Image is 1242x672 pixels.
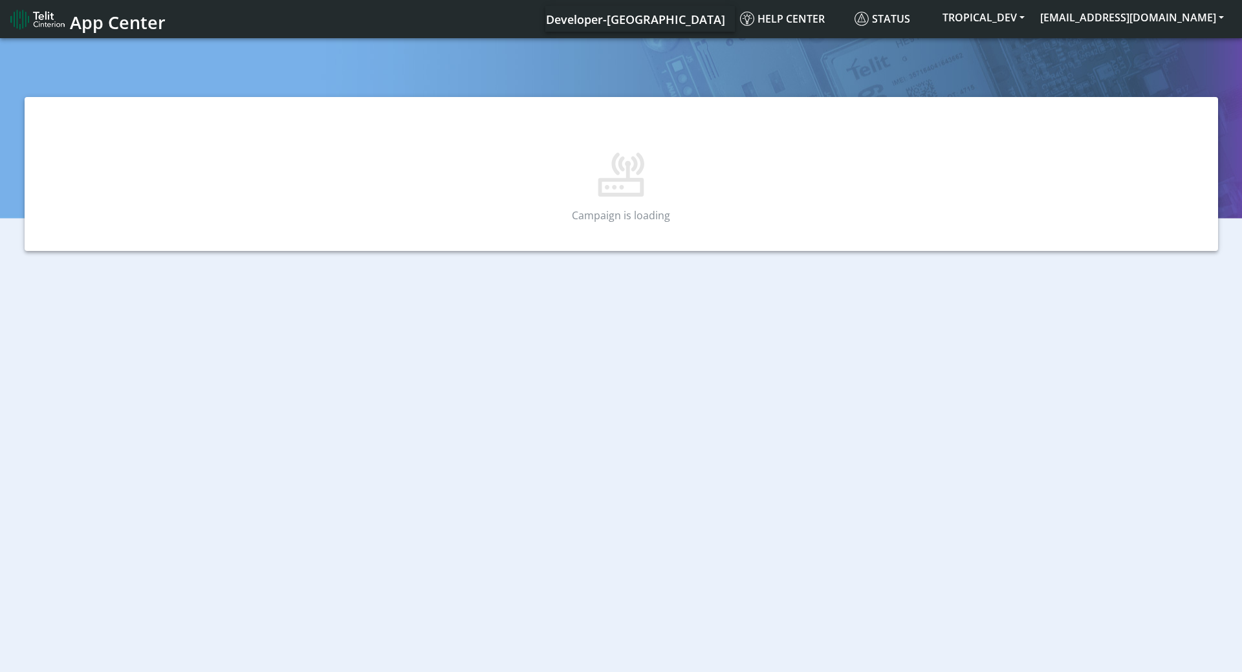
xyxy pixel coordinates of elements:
[740,12,825,26] span: Help center
[935,6,1032,29] button: TROPICAL_DEV
[849,6,935,32] a: Status
[1032,6,1232,29] button: [EMAIL_ADDRESS][DOMAIN_NAME]
[580,114,662,197] img: Campaign not found
[42,208,1201,223] p: Campaign is loading
[546,12,725,27] span: Developer-[GEOGRAPHIC_DATA]
[735,6,849,32] a: Help center
[855,12,910,26] span: Status
[10,9,65,30] img: logo-telit-cinterion-gw-new.png
[70,10,166,34] span: App Center
[10,5,164,33] a: App Center
[855,12,869,26] img: status.svg
[740,12,754,26] img: knowledge.svg
[545,6,724,32] a: Your current platform instance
